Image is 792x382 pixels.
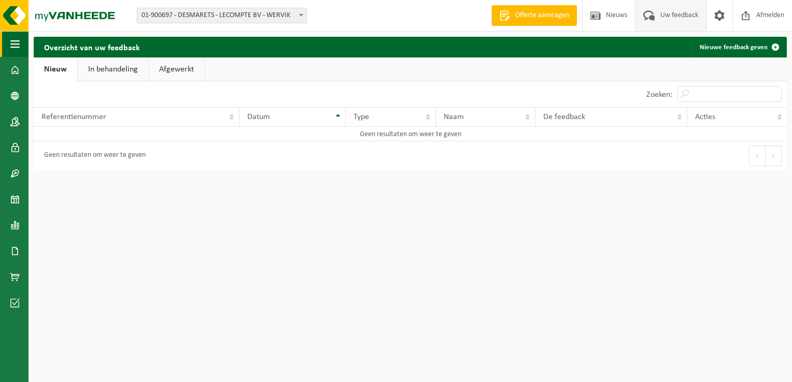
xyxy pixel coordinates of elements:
[543,113,585,121] span: De feedback
[137,8,307,23] span: 01-900697 - DESMARETS - LECOMPTE BV - WERVIK
[78,57,148,81] a: In behandeling
[34,57,77,81] a: Nieuw
[34,127,787,141] td: Geen resultaten om weer te geven
[34,37,150,57] h2: Overzicht van uw feedback
[247,113,270,121] span: Datum
[513,10,572,21] span: Offerte aanvragen
[766,145,782,166] button: Next
[39,146,146,165] div: Geen resultaten om weer te geven
[353,113,369,121] span: Type
[646,91,672,99] label: Zoeken:
[41,113,106,121] span: Referentienummer
[491,5,577,26] a: Offerte aanvragen
[137,8,306,23] span: 01-900697 - DESMARETS - LECOMPTE BV - WERVIK
[749,145,766,166] button: Previous
[444,113,464,121] span: Naam
[149,57,204,81] a: Afgewerkt
[695,113,715,121] span: Acties
[691,37,786,57] a: Nieuwe feedback geven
